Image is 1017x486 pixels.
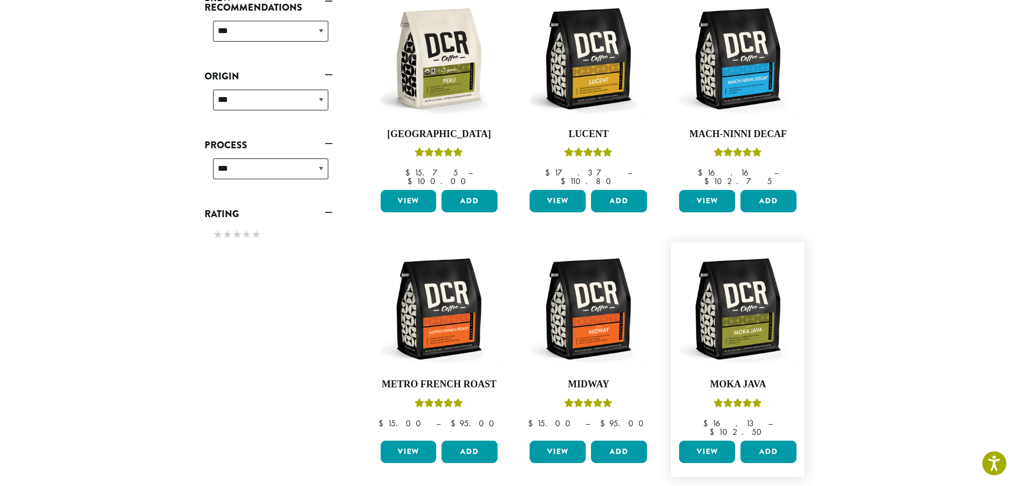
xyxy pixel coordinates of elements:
[415,397,463,413] div: Rated 5.00 out of 5
[527,129,650,140] h4: Lucent
[740,441,797,463] button: Add
[591,190,647,212] button: Add
[600,418,609,429] span: $
[564,397,612,413] div: Rated 5.00 out of 5
[204,85,333,123] div: Origin
[204,67,333,85] a: Origin
[381,441,437,463] a: View
[591,441,647,463] button: Add
[405,167,458,178] bdi: 15.75
[545,167,618,178] bdi: 17.37
[527,379,650,391] h4: Midway
[204,136,333,154] a: Process
[204,205,333,223] a: Rating
[213,227,223,242] span: ★
[704,176,772,187] bdi: 102.75
[451,418,460,429] span: $
[545,167,554,178] span: $
[704,176,713,187] span: $
[698,167,707,178] span: $
[242,227,251,242] span: ★
[415,146,463,162] div: Rated 4.83 out of 5
[714,397,762,413] div: Rated 5.00 out of 5
[703,418,712,429] span: $
[679,441,735,463] a: View
[561,176,616,187] bdi: 110.80
[223,227,232,242] span: ★
[378,379,501,391] h4: Metro French Roast
[679,190,735,212] a: View
[709,426,767,437] bdi: 102.50
[530,441,586,463] a: View
[204,223,333,248] div: Rating
[251,227,261,242] span: ★
[378,129,501,140] h4: [GEOGRAPHIC_DATA]
[204,154,333,192] div: Process
[768,418,772,429] span: –
[204,17,333,54] div: Brew Recommendations
[698,167,764,178] bdi: 16.16
[676,248,799,370] img: DCR-12oz-Moka-Java-Stock-scaled.png
[442,190,498,212] button: Add
[600,418,649,429] bdi: 95.00
[703,418,758,429] bdi: 16.13
[451,418,499,429] bdi: 95.00
[530,190,586,212] a: View
[709,426,719,437] span: $
[468,167,472,178] span: –
[381,190,437,212] a: View
[379,418,388,429] span: $
[714,146,762,162] div: Rated 5.00 out of 5
[232,227,242,242] span: ★
[740,190,797,212] button: Add
[377,248,500,370] img: DCR-12oz-Metro-French-Roast-Stock-scaled.png
[528,418,575,429] bdi: 15.00
[676,129,799,140] h4: Mach-Ninni Decaf
[586,418,590,429] span: –
[561,176,570,187] span: $
[527,248,650,370] img: DCR-12oz-Midway-Stock-scaled.png
[774,167,778,178] span: –
[407,176,416,187] span: $
[379,418,426,429] bdi: 15.00
[564,146,612,162] div: Rated 5.00 out of 5
[378,248,501,436] a: Metro French RoastRated 5.00 out of 5
[676,248,799,436] a: Moka JavaRated 5.00 out of 5
[676,379,799,391] h4: Moka Java
[407,176,471,187] bdi: 100.00
[405,167,414,178] span: $
[628,167,632,178] span: –
[527,248,650,436] a: MidwayRated 5.00 out of 5
[442,441,498,463] button: Add
[528,418,537,429] span: $
[436,418,440,429] span: –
